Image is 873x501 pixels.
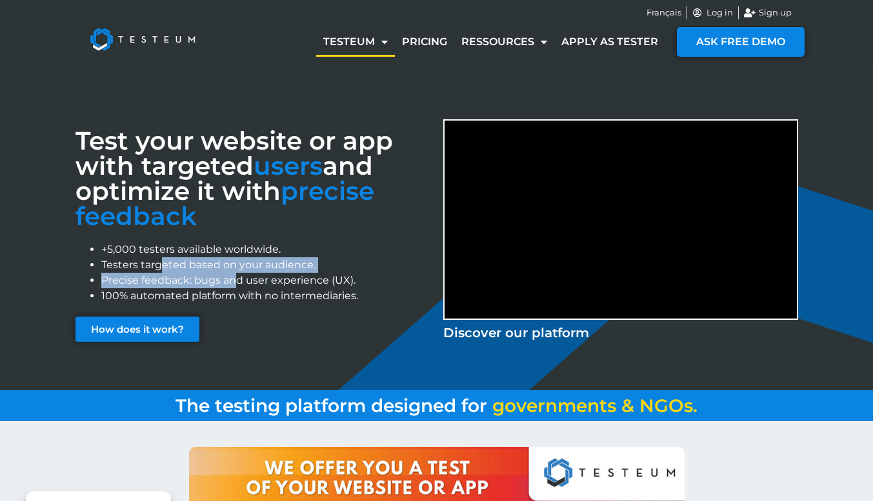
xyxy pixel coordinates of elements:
[696,37,785,47] span: ASK FREE DEMO
[654,395,668,417] span: G
[101,242,430,257] li: +5,000 testers available worldwide.
[744,6,792,19] a: Sign up
[693,395,697,417] span: .
[254,150,323,181] span: users
[621,395,634,417] span: &
[75,175,374,231] font: precise feedback
[677,27,805,57] a: ASK FREE DEMO
[316,27,395,57] a: Testeum
[454,27,554,57] a: Ressources
[756,6,792,19] span: Sign up
[101,273,430,288] li: Precise feedback: bugs and user experience (UX).
[101,288,430,304] li: 100% automated platform with no intermediaries.
[607,395,616,417] span: s
[668,395,684,417] span: O
[684,395,693,417] span: s
[576,395,587,417] span: e
[75,14,210,65] img: Testeum Logo - Application crowdtesting platform
[75,317,199,342] a: How does it work?
[647,6,681,19] a: Français
[316,27,665,57] nav: Menu
[445,121,797,319] iframe: Discover Testeum
[443,323,798,342] p: Discover our platform
[176,395,487,417] span: The testing platform designed for
[703,6,733,19] span: Log in
[395,27,454,57] a: Pricing
[554,27,665,57] a: Apply as tester
[101,257,430,273] li: Testers targeted based on your audience.
[599,395,607,417] span: t
[91,324,184,334] span: How does it work?
[692,6,734,19] a: Log in
[75,128,430,229] h3: Test your website or app with targeted and optimize it with
[587,395,599,417] span: n
[639,395,654,417] span: N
